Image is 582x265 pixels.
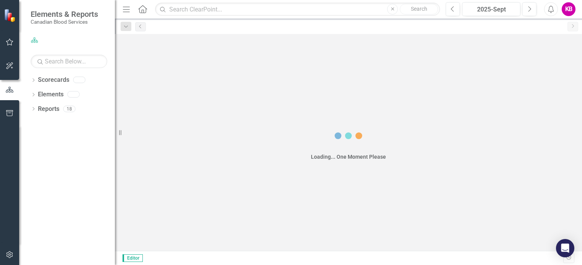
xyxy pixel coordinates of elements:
[4,8,17,22] img: ClearPoint Strategy
[155,3,440,16] input: Search ClearPoint...
[31,55,107,68] input: Search Below...
[63,106,75,112] div: 18
[411,6,427,12] span: Search
[556,239,574,257] div: Open Intercom Messenger
[400,4,438,15] button: Search
[38,90,64,99] a: Elements
[465,5,518,14] div: 2025-Sept
[462,2,520,16] button: 2025-Sept
[123,254,143,262] span: Editor
[38,76,69,85] a: Scorecards
[311,153,386,161] div: Loading... One Moment Please
[31,19,98,25] small: Canadian Blood Services
[38,105,59,114] a: Reports
[31,10,98,19] span: Elements & Reports
[562,2,575,16] button: KB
